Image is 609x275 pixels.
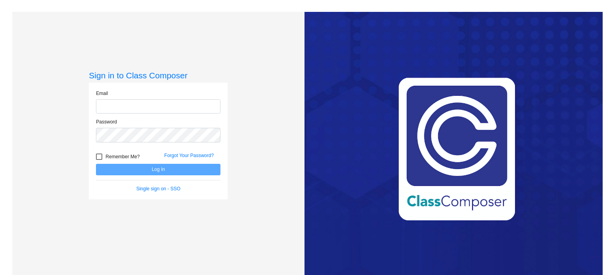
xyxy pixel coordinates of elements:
a: Single sign on - SSO [136,186,180,192]
label: Password [96,118,117,125]
a: Forgot Your Password? [164,153,214,158]
span: Remember Me? [105,152,140,161]
button: Log In [96,164,220,175]
h3: Sign in to Class Composer [89,70,228,80]
label: Email [96,90,108,97]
